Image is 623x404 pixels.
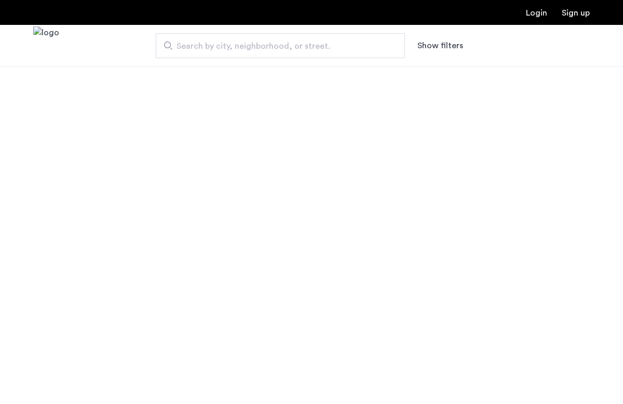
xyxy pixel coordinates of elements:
a: Cazamio Logo [33,26,59,65]
button: Show or hide filters [417,39,463,52]
a: Login [526,9,547,17]
img: logo [33,26,59,65]
span: Search by city, neighborhood, or street. [177,40,376,52]
input: Apartment Search [156,33,405,58]
a: Registration [562,9,590,17]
